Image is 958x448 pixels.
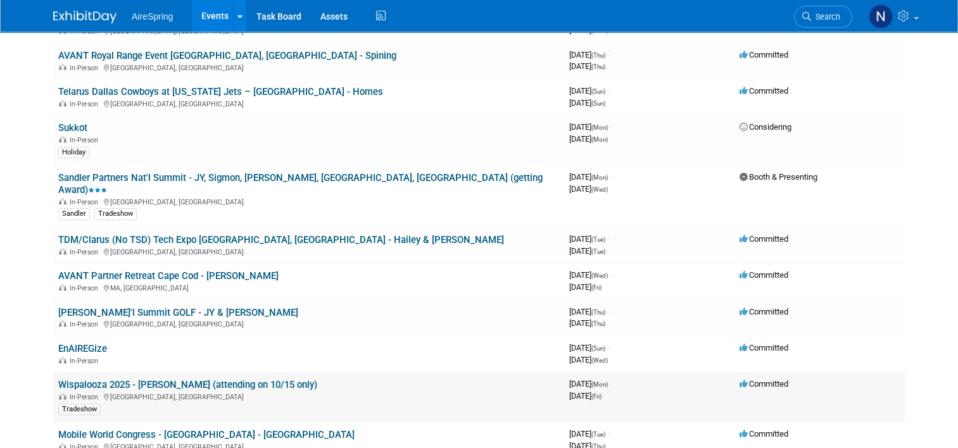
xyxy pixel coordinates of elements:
[569,86,609,96] span: [DATE]
[58,147,89,158] div: Holiday
[569,246,605,256] span: [DATE]
[591,236,605,243] span: (Tue)
[569,61,605,71] span: [DATE]
[610,270,612,280] span: -
[59,320,66,327] img: In-Person Event
[869,4,893,28] img: Natalie Pyron
[591,320,605,327] span: (Thu)
[740,343,788,352] span: Committed
[58,234,504,246] a: TDM/Clarus (No TSD) Tech Expo [GEOGRAPHIC_DATA], [GEOGRAPHIC_DATA] - Hailey & [PERSON_NAME]
[58,196,559,206] div: [GEOGRAPHIC_DATA], [GEOGRAPHIC_DATA]
[59,357,66,363] img: In-Person Event
[607,429,609,439] span: -
[58,391,559,401] div: [GEOGRAPHIC_DATA], [GEOGRAPHIC_DATA]
[70,64,102,72] span: In-Person
[59,284,66,290] img: In-Person Event
[591,124,608,131] span: (Mon)
[569,318,605,328] span: [DATE]
[794,6,852,28] a: Search
[58,86,383,97] a: Telarus Dallas Cowboys at [US_STATE] Jets – [GEOGRAPHIC_DATA] - Homes
[591,248,605,255] span: (Tue)
[607,307,609,316] span: -
[59,248,66,254] img: In-Person Event
[58,404,101,415] div: Tradeshow
[70,357,102,365] span: In-Person
[70,393,102,401] span: In-Person
[58,307,298,318] a: [PERSON_NAME]'l Summit GOLF - JY & [PERSON_NAME]
[58,318,559,328] div: [GEOGRAPHIC_DATA], [GEOGRAPHIC_DATA]
[610,122,612,132] span: -
[58,282,559,292] div: MA, [GEOGRAPHIC_DATA]
[53,11,117,23] img: ExhibitDay
[591,186,608,193] span: (Wed)
[70,136,102,144] span: In-Person
[740,234,788,244] span: Committed
[569,50,609,59] span: [DATE]
[569,184,608,194] span: [DATE]
[591,88,605,95] span: (Sun)
[607,86,609,96] span: -
[607,50,609,59] span: -
[569,234,609,244] span: [DATE]
[569,98,605,108] span: [DATE]
[70,320,102,328] span: In-Person
[58,50,396,61] a: AVANT Royal Range Event [GEOGRAPHIC_DATA], [GEOGRAPHIC_DATA] - Spining
[811,12,840,22] span: Search
[591,381,608,388] span: (Mon)
[59,100,66,106] img: In-Person Event
[132,11,173,22] span: AireSpring
[70,100,102,108] span: In-Person
[58,172,543,196] a: Sandler Partners Nat'l Summit - JY, Sigmon, [PERSON_NAME], [GEOGRAPHIC_DATA], [GEOGRAPHIC_DATA] (...
[59,393,66,399] img: In-Person Event
[70,198,102,206] span: In-Person
[70,248,102,256] span: In-Person
[740,86,788,96] span: Committed
[591,63,605,70] span: (Thu)
[94,208,137,220] div: Tradeshow
[58,270,279,282] a: AVANT Partner Retreat Cape Cod - [PERSON_NAME]
[591,174,608,181] span: (Mon)
[58,246,559,256] div: [GEOGRAPHIC_DATA], [GEOGRAPHIC_DATA]
[740,429,788,439] span: Committed
[607,343,609,352] span: -
[569,343,609,352] span: [DATE]
[591,431,605,438] span: (Tue)
[569,429,609,439] span: [DATE]
[59,64,66,70] img: In-Person Event
[740,379,788,389] span: Committed
[59,136,66,142] img: In-Person Event
[591,100,605,107] span: (Sun)
[569,282,602,292] span: [DATE]
[58,62,559,72] div: [GEOGRAPHIC_DATA], [GEOGRAPHIC_DATA]
[740,270,788,280] span: Committed
[569,122,612,132] span: [DATE]
[58,343,107,354] a: EnAIREGize
[569,379,612,389] span: [DATE]
[591,393,602,400] span: (Fri)
[610,379,612,389] span: -
[58,122,87,134] a: Sukkot
[58,208,90,220] div: Sandler
[70,284,102,292] span: In-Person
[59,198,66,204] img: In-Person Event
[569,270,612,280] span: [DATE]
[591,357,608,364] span: (Wed)
[740,307,788,316] span: Committed
[569,172,612,182] span: [DATE]
[591,309,605,316] span: (Thu)
[740,172,817,182] span: Booth & Presenting
[569,307,609,316] span: [DATE]
[58,429,355,440] a: Mobile World Congress - [GEOGRAPHIC_DATA] - [GEOGRAPHIC_DATA]
[591,284,602,291] span: (Fri)
[58,98,559,108] div: [GEOGRAPHIC_DATA], [GEOGRAPHIC_DATA]
[591,136,608,143] span: (Mon)
[610,172,612,182] span: -
[591,272,608,279] span: (Wed)
[591,345,605,352] span: (Sun)
[591,52,605,59] span: (Thu)
[740,122,791,132] span: Considering
[569,391,602,401] span: [DATE]
[607,234,609,244] span: -
[58,379,317,390] a: Wispalooza 2025 - [PERSON_NAME] (attending on 10/15 only)
[569,355,608,364] span: [DATE]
